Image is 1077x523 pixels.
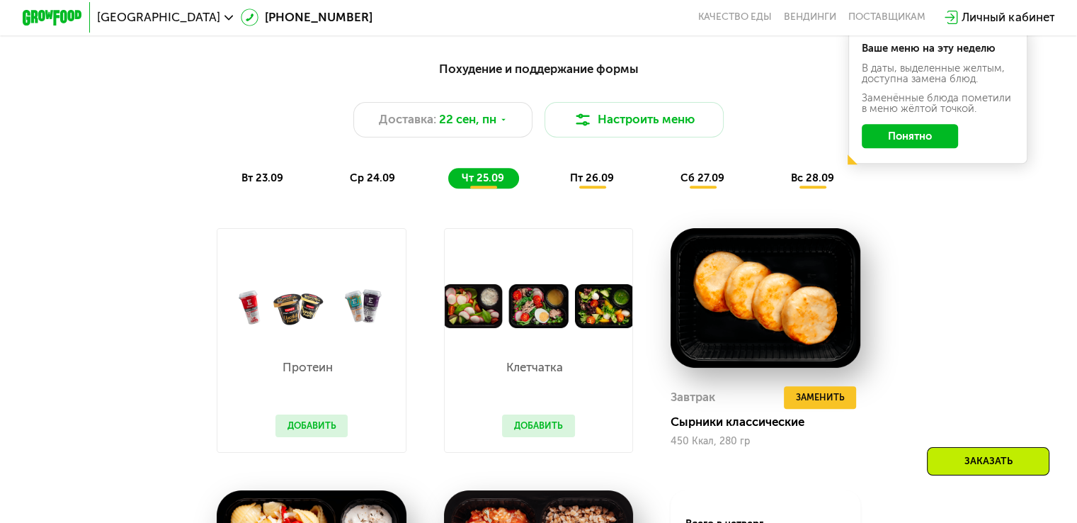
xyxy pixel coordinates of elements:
span: пт 26.09 [570,171,614,184]
span: вс 28.09 [791,171,834,184]
span: чт 25.09 [462,171,504,184]
span: вт 23.09 [241,171,283,184]
button: Заменить [784,386,857,409]
button: Добавить [275,415,348,437]
a: Качество еды [698,11,772,23]
a: [PHONE_NUMBER] [241,9,372,26]
div: Завтрак [671,386,715,409]
button: Настроить меню [545,102,724,138]
span: ср 24.09 [350,171,395,184]
p: Протеин [275,361,341,373]
div: Заказать [927,447,1049,476]
span: [GEOGRAPHIC_DATA] [97,11,220,23]
span: 22 сен, пн [439,111,496,128]
a: Вендинги [784,11,836,23]
div: Сырники классические [671,415,872,429]
div: поставщикам [848,11,925,23]
span: Доставка: [379,111,436,128]
p: Клетчатка [502,361,568,373]
span: Заменить [795,390,844,405]
div: Личный кабинет [962,9,1054,26]
div: 450 Ккал, 280 гр [671,436,860,447]
div: Похудение и поддержание формы [96,60,981,78]
button: Добавить [502,415,575,437]
div: Заменённые блюда пометили в меню жёлтой точкой. [862,93,1015,114]
div: В даты, выделенные желтым, доступна замена блюд. [862,63,1015,84]
button: Понятно [862,124,958,148]
div: Ваше меню на эту неделю [862,43,1015,54]
span: сб 27.09 [680,171,724,184]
